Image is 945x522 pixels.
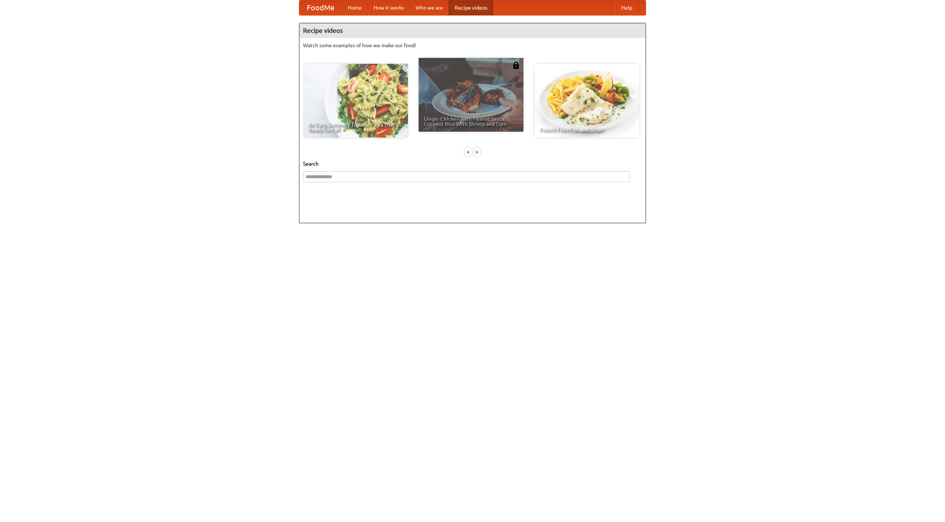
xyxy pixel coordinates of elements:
[474,147,480,156] div: »
[342,0,368,15] a: Home
[540,127,634,132] span: French Fries Fish and Chips
[299,0,342,15] a: FoodMe
[465,147,471,156] div: «
[512,62,520,69] img: 483408.png
[449,0,493,15] a: Recipe videos
[535,64,639,138] a: French Fries Fish and Chips
[299,23,646,38] h4: Recipe videos
[303,160,642,167] h5: Search
[303,42,642,49] p: Watch some examples of how we make our food!
[368,0,410,15] a: How it works
[615,0,638,15] a: Help
[308,122,403,132] span: An Easy, Summery Tomato Pasta That's Ready for Fall
[410,0,449,15] a: Who we are
[303,64,408,138] a: An Easy, Summery Tomato Pasta That's Ready for Fall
